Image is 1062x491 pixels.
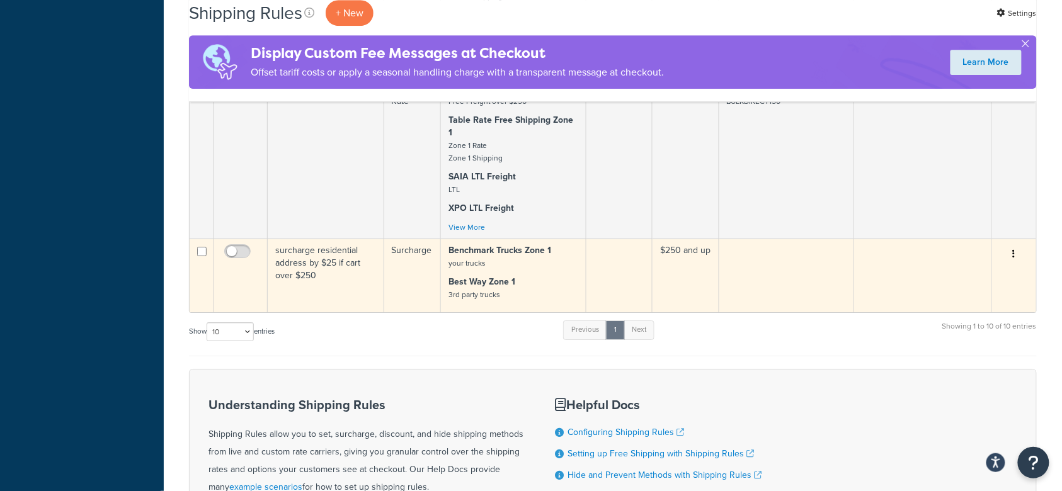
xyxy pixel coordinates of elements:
img: duties-banner-06bc72dcb5fe05cb3f9472aba00be2ae8eb53ab6f0d8bb03d382ba314ac3c341.png [189,35,251,89]
small: 3rd party trucks [448,289,500,300]
strong: XPO LTL Freight [448,201,514,215]
td: 150BULK [268,77,384,239]
a: View More [448,222,485,233]
h1: Shipping Rules [189,1,302,25]
strong: SAIA LTL Freight [448,170,516,183]
h3: Understanding Shipping Rules [208,398,523,412]
td: $250 and up [653,239,719,312]
label: Show entries [189,322,275,341]
a: Configuring Shipping Rules [568,426,684,439]
strong: Best Way Zone 1 [448,275,515,288]
small: Zone 1 Rate Zone 1 Shipping [448,140,503,164]
small: your trucks [448,257,486,269]
a: Settings [997,4,1037,22]
div: Showing 1 to 10 of 10 entries [942,319,1037,346]
small: LTL [448,184,460,195]
strong: Table Rate Free Shipping Zone 1 [448,113,573,139]
select: Showentries [207,322,254,341]
td: 9 [854,77,992,239]
a: Setting up Free Shipping with Shipping Rules [568,447,754,460]
a: Hide and Prevent Methods with Shipping Rules [568,468,762,482]
a: 1 [606,320,625,339]
a: Learn More [951,50,1022,75]
a: Previous [563,320,607,339]
td: Override Rate [384,77,442,239]
button: Open Resource Center [1018,447,1049,478]
p: Offset tariff costs or apply a seasonal handling charge with a transparent message at checkout. [251,64,664,81]
td: Surcharge [384,239,442,312]
a: Next [624,320,654,339]
h4: Display Custom Fee Messages at Checkout [251,43,664,64]
td: surcharge residential address by $25 if cart over $250 [268,239,384,312]
strong: Benchmark Trucks Zone 1 [448,244,551,257]
h3: Helpful Docs [555,398,762,412]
